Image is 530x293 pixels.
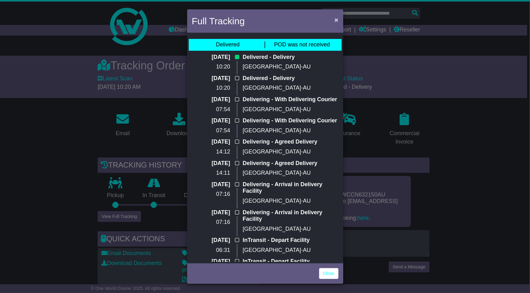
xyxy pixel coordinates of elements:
[243,96,338,103] p: Delivering - With Delivering Courier
[243,209,338,223] p: Delivering - Arrival in Delivery Facility
[243,226,338,233] p: [GEOGRAPHIC_DATA]-AU
[192,117,230,124] p: [DATE]
[192,64,230,70] p: 10:20
[192,85,230,92] p: 10:20
[331,13,341,26] button: Close
[192,106,230,113] p: 07:54
[243,139,338,145] p: Delivering - Agreed Delivery
[243,117,338,124] p: Delivering - With Delivering Courier
[192,219,230,226] p: 07:16
[243,64,338,70] p: [GEOGRAPHIC_DATA]-AU
[192,191,230,198] p: 07:16
[243,181,338,195] p: Delivering - Arrival in Delivery Facility
[192,160,230,167] p: [DATE]
[243,160,338,167] p: Delivering - Agreed Delivery
[192,96,230,103] p: [DATE]
[192,75,230,82] p: [DATE]
[319,268,338,279] a: Close
[243,258,338,265] p: InTransit - Depart Facility
[243,127,338,134] p: [GEOGRAPHIC_DATA]-AU
[192,181,230,188] p: [DATE]
[243,237,338,244] p: InTransit - Depart Facility
[243,85,338,92] p: [GEOGRAPHIC_DATA]-AU
[192,14,245,28] h4: Full Tracking
[243,149,338,155] p: [GEOGRAPHIC_DATA]-AU
[243,75,338,82] p: Delivered - Delivery
[274,41,330,48] span: POD was not received
[243,170,338,177] p: [GEOGRAPHIC_DATA]-AU
[192,237,230,244] p: [DATE]
[192,170,230,177] p: 14:11
[192,247,230,254] p: 06:31
[192,127,230,134] p: 07:54
[192,54,230,61] p: [DATE]
[243,54,338,61] p: Delivered - Delivery
[334,16,338,23] span: ×
[216,41,240,48] div: Delivered
[243,247,338,254] p: [GEOGRAPHIC_DATA]-AU
[192,139,230,145] p: [DATE]
[243,198,338,205] p: [GEOGRAPHIC_DATA]-AU
[243,106,338,113] p: [GEOGRAPHIC_DATA]-AU
[192,258,230,265] p: [DATE]
[192,209,230,216] p: [DATE]
[192,149,230,155] p: 14:12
